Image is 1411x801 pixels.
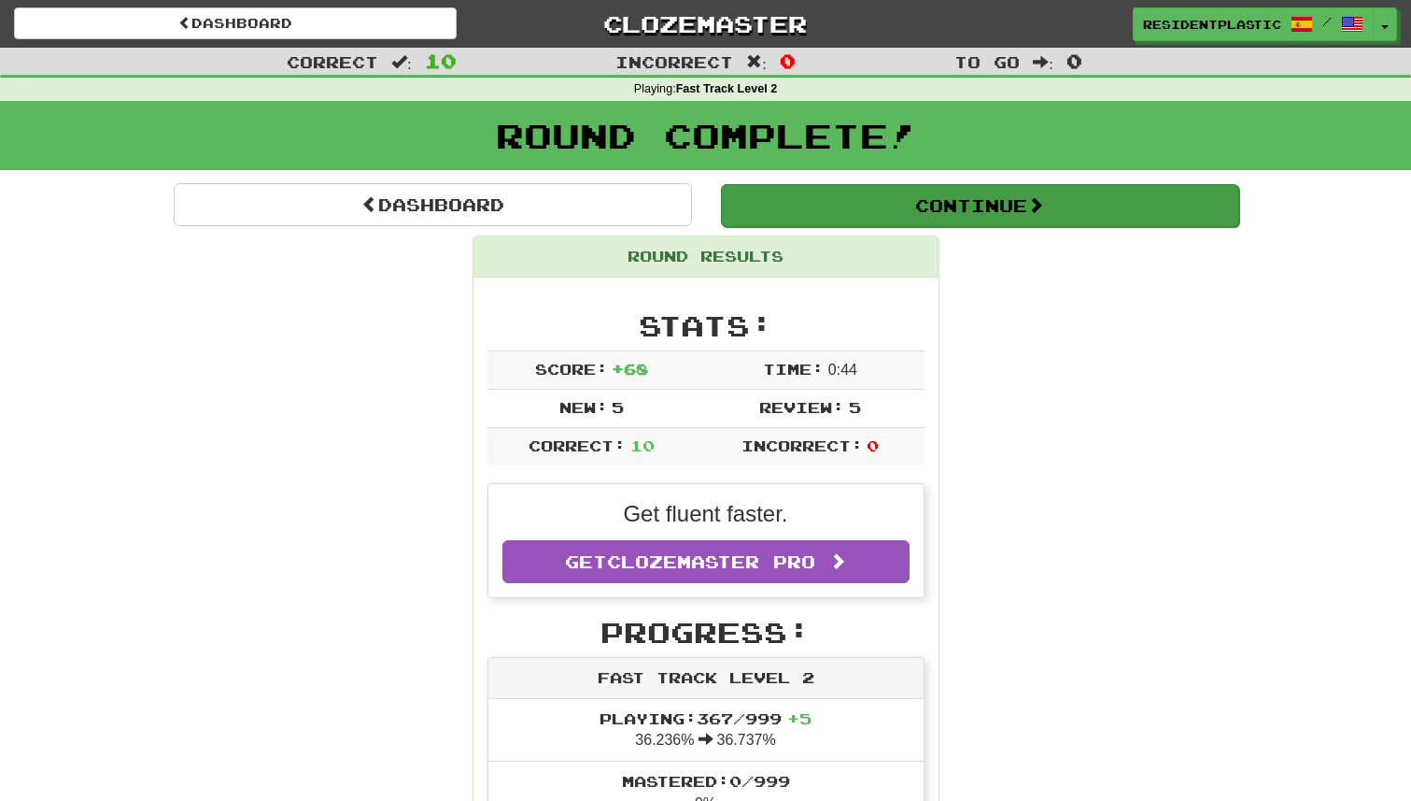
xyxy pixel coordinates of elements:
[14,7,457,39] a: Dashboard
[1133,7,1374,41] a: ResidentPlastic /
[287,52,378,71] span: Correct
[7,117,1404,154] h1: Round Complete!
[759,398,844,416] span: Review:
[535,360,608,378] span: Score:
[612,360,648,378] span: + 68
[502,540,910,583] a: GetClozemaster Pro
[1066,50,1082,72] span: 0
[615,52,733,71] span: Incorrect
[529,436,626,454] span: Correct:
[174,183,692,226] a: Dashboard
[488,699,924,763] li: 36.236% 36.737%
[721,184,1239,227] button: Continue
[741,436,863,454] span: Incorrect:
[485,7,927,40] a: Clozemaster
[600,709,811,727] span: Playing: 367 / 999
[954,52,1020,71] span: To go
[559,398,608,416] span: New:
[622,772,790,790] span: Mastered: 0 / 999
[849,398,861,416] span: 5
[676,82,778,95] strong: Fast Track Level 2
[473,236,938,278] div: Round Results
[487,310,924,341] h2: Stats:
[607,551,815,572] span: Clozemaster Pro
[488,658,924,699] div: Fast Track Level 2
[391,54,412,70] span: :
[1322,15,1332,28] span: /
[502,498,910,530] p: Get fluent faster.
[780,50,796,72] span: 0
[1143,16,1281,33] span: ResidentPlastic
[1033,54,1053,70] span: :
[763,360,824,378] span: Time:
[630,436,655,454] span: 10
[746,54,767,70] span: :
[612,398,624,416] span: 5
[425,50,457,72] span: 10
[787,709,811,727] span: + 5
[867,436,879,454] span: 0
[828,362,857,378] span: 0 : 44
[487,617,924,648] h2: Progress:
